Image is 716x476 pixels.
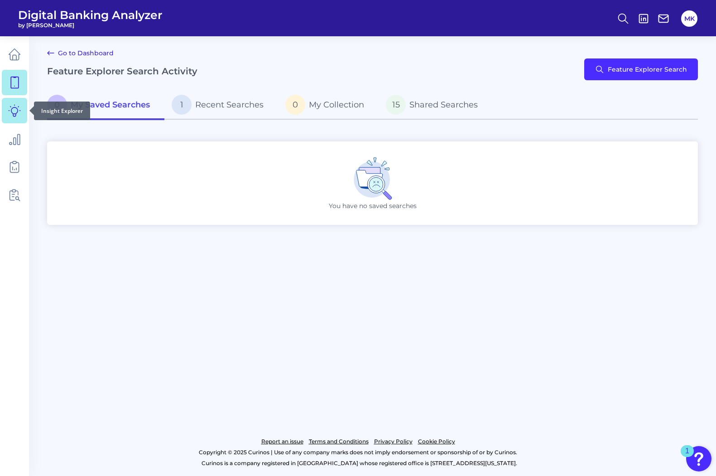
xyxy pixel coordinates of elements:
[418,436,455,447] a: Cookie Policy
[309,100,364,110] span: My Collection
[685,451,689,463] div: 1
[386,95,406,115] span: 15
[309,436,369,447] a: Terms and Conditions
[374,436,413,447] a: Privacy Policy
[608,66,687,73] span: Feature Explorer Search
[47,141,698,225] div: You have no saved searches
[18,8,163,22] span: Digital Banking Analyzer
[18,22,163,29] span: by [PERSON_NAME]
[681,10,697,27] button: MK
[47,458,672,469] p: Curinos is a company registered in [GEOGRAPHIC_DATA] whose registered office is [STREET_ADDRESS][...
[278,91,379,120] a: 0My Collection
[34,102,90,120] div: Insight Explorer
[686,446,711,471] button: Open Resource Center, 1 new notification
[379,91,492,120] a: 15Shared Searches
[164,91,278,120] a: 1Recent Searches
[47,48,114,58] a: Go to Dashboard
[584,58,698,80] button: Feature Explorer Search
[172,95,192,115] span: 1
[261,436,303,447] a: Report an issue
[44,447,672,458] p: Copyright © 2025 Curinos | Use of any company marks does not imply endorsement or sponsorship of ...
[47,95,67,115] span: 0
[285,95,305,115] span: 0
[71,100,150,110] span: My Saved Searches
[47,66,197,77] h2: Feature Explorer Search Activity
[47,91,164,120] a: 0My Saved Searches
[195,100,264,110] span: Recent Searches
[409,100,478,110] span: Shared Searches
